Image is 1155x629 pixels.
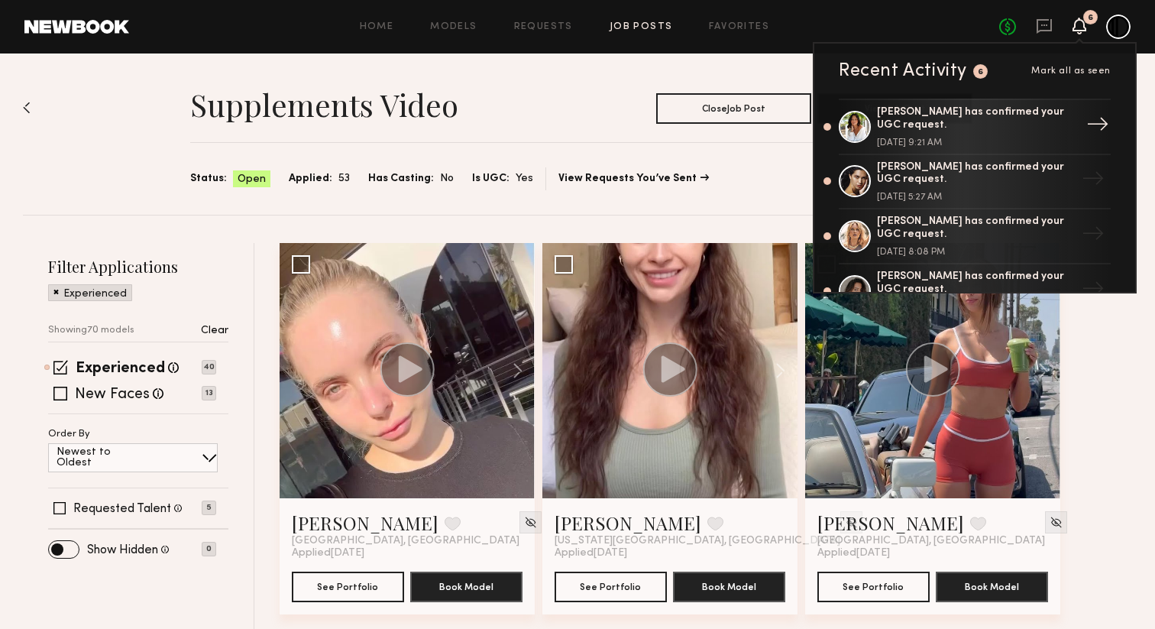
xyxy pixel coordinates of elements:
[338,170,350,187] span: 53
[292,511,438,535] a: [PERSON_NAME]
[1088,14,1093,22] div: 6
[57,447,147,469] p: Newest to Oldest
[877,216,1076,242] div: [PERSON_NAME] has confirmed your UGC request.
[558,173,709,184] a: View Requests You’ve Sent
[76,362,165,377] label: Experienced
[877,271,1076,297] div: [PERSON_NAME] has confirmed your UGC request.
[430,22,477,32] a: Models
[292,572,404,602] button: See Portfolio
[23,102,31,114] img: Back to previous page
[817,511,964,535] a: [PERSON_NAME]
[1076,161,1111,201] div: →
[673,572,785,602] button: Book Model
[555,547,785,559] div: Applied [DATE]
[817,535,1045,547] span: [GEOGRAPHIC_DATA], [GEOGRAPHIC_DATA]
[817,572,930,602] button: See Portfolio
[190,170,227,187] span: Status:
[440,170,454,187] span: No
[877,161,1076,187] div: [PERSON_NAME] has confirmed your UGC request.
[817,547,1048,559] div: Applied [DATE]
[48,430,90,439] p: Order By
[839,99,1111,155] a: [PERSON_NAME] has confirmed your UGC request.[DATE] 9:21 AM→
[877,193,1076,202] div: [DATE] 5:27 AM
[292,535,519,547] span: [GEOGRAPHIC_DATA], [GEOGRAPHIC_DATA]
[48,326,134,336] p: Showing 70 models
[75,387,150,403] label: New Faces
[555,572,667,602] button: See Portfolio
[368,170,434,187] span: Has Casting:
[190,86,458,124] h1: Supplements Video
[202,501,216,515] p: 5
[709,22,769,32] a: Favorites
[978,68,984,76] div: 6
[73,503,171,515] label: Requested Talent
[877,248,1076,257] div: [DATE] 8:08 PM
[1050,516,1063,529] img: Unhide Model
[1080,107,1115,147] div: →
[877,106,1076,132] div: [PERSON_NAME] has confirmed your UGC request.
[877,138,1076,148] div: [DATE] 9:21 AM
[289,170,332,187] span: Applied:
[1076,271,1111,311] div: →
[87,544,158,556] label: Show Hidden
[839,209,1111,264] a: [PERSON_NAME] has confirmed your UGC request.[DATE] 8:08 PM→
[202,386,216,400] p: 13
[202,360,216,374] p: 40
[202,542,216,556] p: 0
[516,170,533,187] span: Yes
[673,579,785,592] a: Book Model
[472,170,510,187] span: Is UGC:
[1076,216,1111,256] div: →
[63,289,127,300] p: Experienced
[839,62,967,80] div: Recent Activity
[410,579,522,592] a: Book Model
[839,264,1111,319] a: [PERSON_NAME] has confirmed your UGC request.→
[610,22,673,32] a: Job Posts
[524,516,537,529] img: Unhide Model
[555,535,840,547] span: [US_STATE][GEOGRAPHIC_DATA], [GEOGRAPHIC_DATA]
[936,579,1048,592] a: Book Model
[656,93,811,124] button: CloseJob Post
[292,547,522,559] div: Applied [DATE]
[238,172,266,187] span: Open
[201,326,228,336] p: Clear
[1031,66,1111,76] span: Mark all as seen
[514,22,573,32] a: Requests
[410,572,522,602] button: Book Model
[839,155,1111,210] a: [PERSON_NAME] has confirmed your UGC request.[DATE] 5:27 AM→
[555,511,701,535] a: [PERSON_NAME]
[360,22,394,32] a: Home
[48,256,228,277] h2: Filter Applications
[936,572,1048,602] button: Book Model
